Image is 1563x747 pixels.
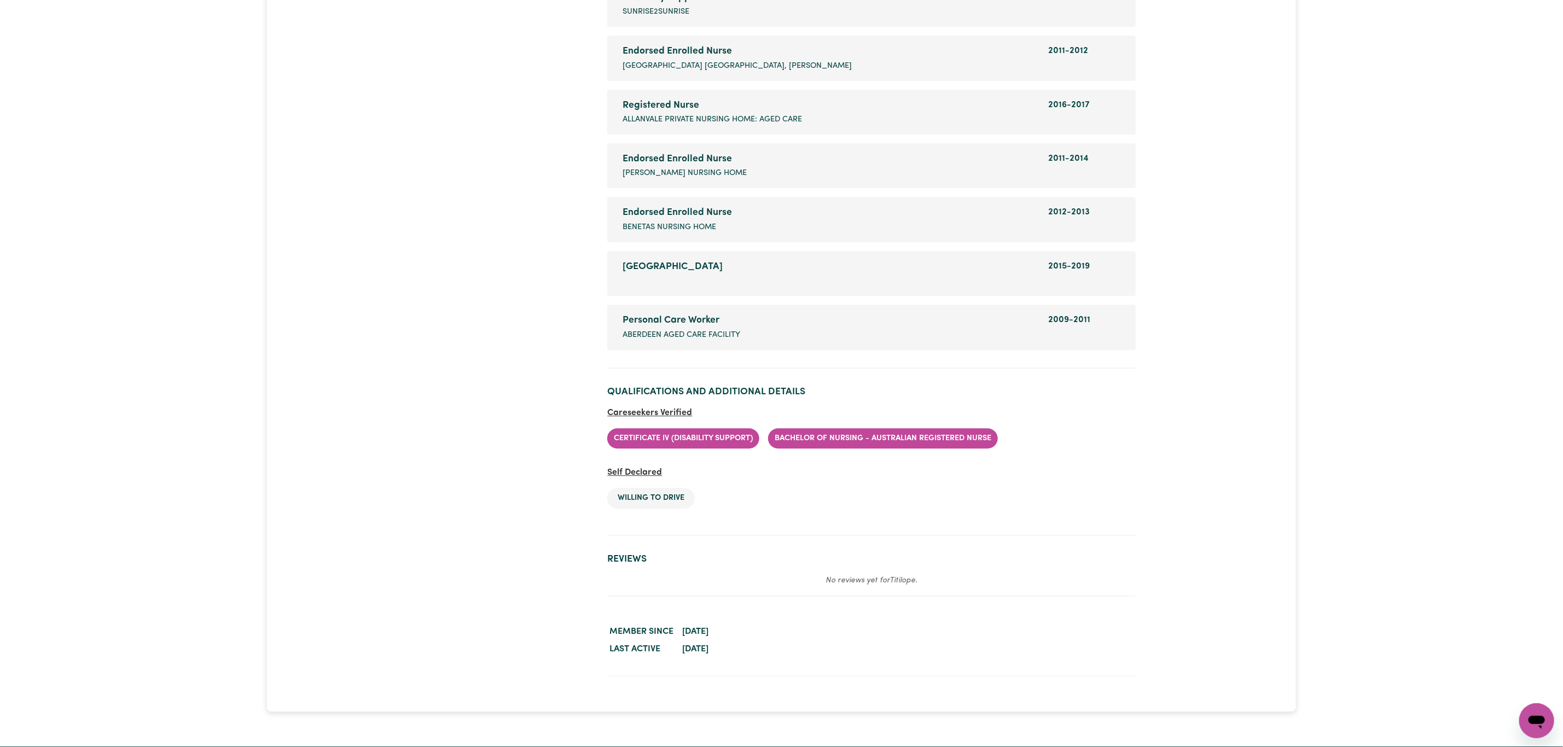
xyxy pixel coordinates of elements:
span: 2016 - 2017 [1049,101,1090,109]
span: Self Declared [607,468,662,477]
span: 2015 - 2019 [1049,262,1090,271]
span: Aberdeen Aged Care Facility [623,329,740,341]
span: [PERSON_NAME] Nursing Home [623,167,747,179]
li: Bachelor of Nursing - Australian registered nurse [768,428,998,449]
div: Endorsed Enrolled Nurse [623,206,1035,220]
div: Endorsed Enrolled Nurse [623,152,1035,166]
span: [GEOGRAPHIC_DATA] [GEOGRAPHIC_DATA], [PERSON_NAME] [623,60,852,72]
h2: Reviews [607,553,1136,565]
li: Willing to drive [607,488,695,509]
dt: Last active [607,640,676,658]
li: Certificate IV (Disability Support) [607,428,759,449]
span: Allanvale Private Nursing Home: Aged care [623,114,802,126]
time: [DATE] [682,645,708,653]
span: 2011 - 2014 [1049,154,1089,163]
span: 2011 - 2012 [1049,46,1089,55]
dt: Member since [607,623,676,640]
span: 2012 - 2013 [1049,208,1090,217]
span: Sunrise2Sunrise [623,6,689,18]
time: [DATE] [682,627,708,636]
div: [GEOGRAPHIC_DATA] [623,260,1035,274]
em: No reviews yet for Titilope . [826,576,917,585]
iframe: Button to launch messaging window, conversation in progress [1519,703,1554,738]
div: Endorsed Enrolled Nurse [623,44,1035,59]
div: Registered Nurse [623,98,1035,113]
h2: Qualifications and Additional Details [607,386,1136,398]
span: 2009 - 2011 [1049,316,1091,324]
div: Personal Care Worker [623,313,1035,328]
span: Benetas Nursing Home [623,221,716,234]
span: Careseekers Verified [607,408,692,417]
